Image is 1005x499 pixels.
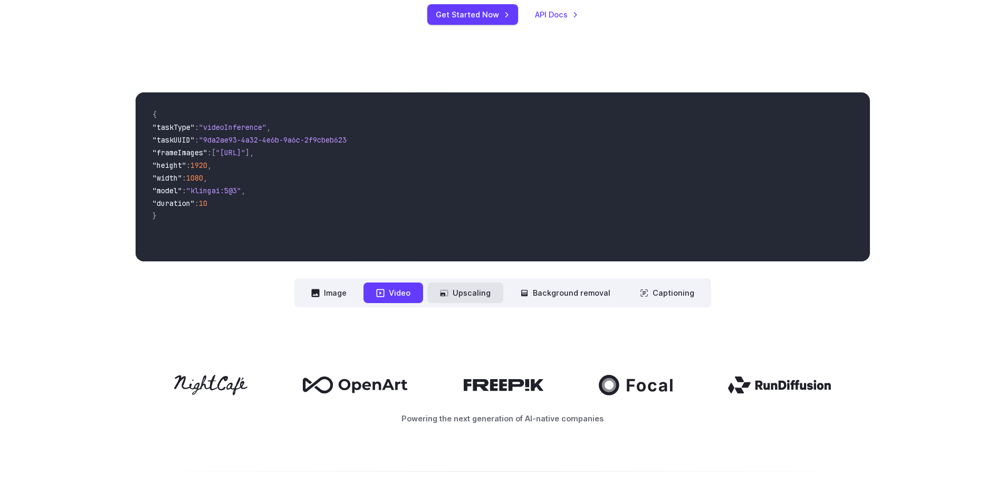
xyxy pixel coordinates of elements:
[212,148,216,157] span: [
[535,8,578,21] a: API Docs
[245,148,250,157] span: ]
[195,199,199,208] span: :
[199,123,266,132] span: "videoInference"
[207,148,212,157] span: :
[195,123,199,132] span: :
[152,186,182,195] span: "model"
[186,173,203,183] span: 1080
[199,199,207,208] span: 10
[250,148,254,157] span: ,
[508,283,623,303] button: Background removal
[216,148,245,157] span: "[URL]"
[152,110,157,119] span: {
[195,135,199,145] span: :
[427,283,503,303] button: Upscaling
[627,283,707,303] button: Captioning
[136,412,870,425] p: Powering the next generation of AI-native companies
[199,135,359,145] span: "9da2ae93-4a32-4e6b-9a6c-2f9cbeb62301"
[427,4,518,25] a: Get Started Now
[182,186,186,195] span: :
[186,161,190,170] span: :
[152,161,186,170] span: "height"
[266,123,271,132] span: ,
[190,161,207,170] span: 1920
[152,148,207,157] span: "frameImages"
[152,211,157,221] span: }
[152,173,182,183] span: "width"
[299,283,359,303] button: Image
[207,161,212,170] span: ,
[152,199,195,208] span: "duration"
[186,186,241,195] span: "klingai:5@3"
[152,135,195,145] span: "taskUUID"
[152,123,195,132] span: "taskType"
[182,173,186,183] span: :
[203,173,207,183] span: ,
[363,283,423,303] button: Video
[241,186,245,195] span: ,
